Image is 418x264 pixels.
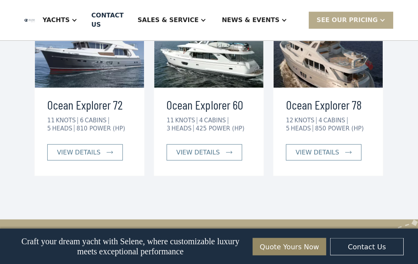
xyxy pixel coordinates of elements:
[35,5,86,36] div: Yachts
[90,125,125,132] div: POWER (HP)
[209,125,245,132] div: POWER (HP)
[176,147,220,157] div: view details
[253,238,326,255] a: Quote Yours Now
[324,117,348,124] div: CABINS
[48,144,123,160] a: view details
[48,125,51,132] div: 5
[295,117,317,124] div: KNOTS
[309,12,393,28] div: SEE Our Pricing
[226,151,233,154] img: icon
[286,117,293,124] div: 12
[14,236,247,256] p: Craft your dream yacht with Selene, where customizable luxury meets exceptional performance
[330,238,404,255] a: Contact Us
[138,15,199,25] div: Sales & Service
[214,5,295,36] div: News & EVENTS
[107,151,113,154] img: icon
[85,117,109,124] div: CABINS
[204,117,228,124] div: CABINS
[222,15,280,25] div: News & EVENTS
[57,147,101,157] div: view details
[130,5,214,36] div: Sales & Service
[291,125,313,132] div: HEADS
[196,125,207,132] div: 425
[286,95,370,114] h3: Ocean Explorer 78
[286,125,290,132] div: 5
[167,125,171,132] div: 3
[167,95,251,114] h3: Ocean Explorer 60
[25,19,35,22] img: logo
[296,147,339,157] div: view details
[172,125,194,132] div: HEADS
[328,125,364,132] div: POWER (HP)
[315,125,326,132] div: 850
[53,125,75,132] div: HEADS
[80,117,84,124] div: 6
[48,117,55,124] div: 11
[199,117,203,124] div: 4
[56,117,78,124] div: KNOTS
[345,151,352,154] img: icon
[167,117,174,124] div: 11
[319,117,322,124] div: 4
[92,11,124,29] div: Contact US
[317,15,378,25] div: SEE Our Pricing
[43,15,70,25] div: Yachts
[77,125,88,132] div: 810
[48,95,132,114] h3: Ocean Explorer 72
[286,144,361,160] a: view details
[167,144,242,160] a: view details
[175,117,197,124] div: KNOTS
